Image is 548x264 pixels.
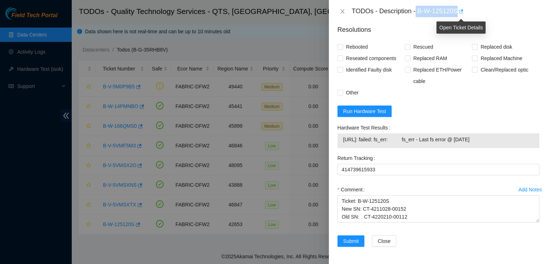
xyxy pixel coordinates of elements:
[411,41,436,53] span: Rescued
[478,53,525,64] span: Replaced Machine
[518,184,542,195] button: Add Notes
[337,106,392,117] button: Run Hardware Test
[378,237,391,245] span: Close
[478,64,531,75] span: Clean/Replaced optic
[343,41,371,53] span: Rebooted
[343,136,534,143] span: [URL]: failed: fs_err: fs_err - Last fs error @ [DATE]
[337,8,348,15] button: Close
[372,235,396,247] button: Close
[340,9,345,14] span: close
[352,6,539,17] div: TODOs - Description - B-W-125120S
[343,53,399,64] span: Reseated components
[519,187,542,192] div: Add Notes
[343,107,386,115] span: Run Hardware Test
[337,19,539,35] p: Resolutions
[411,53,450,64] span: Replaced RAM
[337,184,368,195] label: Comment
[436,21,486,34] div: Open Ticket Details
[337,195,539,223] textarea: Comment
[337,164,539,175] input: Return Tracking
[343,87,362,98] span: Other
[337,122,393,133] label: Hardware Test Results
[411,64,472,87] span: Replaced ETH/Power cable
[337,235,365,247] button: Submit
[337,152,378,164] label: Return Tracking
[478,41,515,53] span: Replaced disk
[343,237,359,245] span: Submit
[343,64,395,75] span: Identified Faulty disk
